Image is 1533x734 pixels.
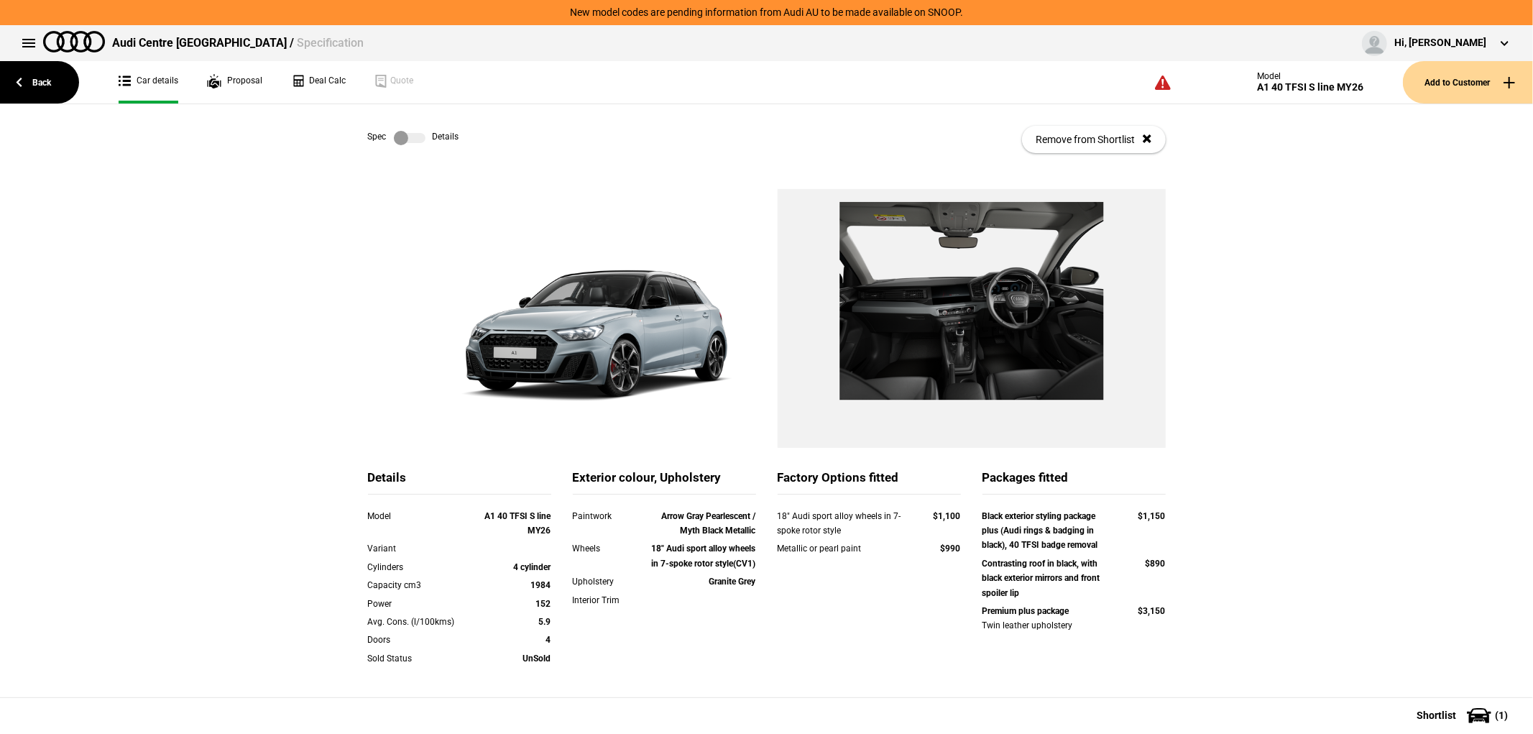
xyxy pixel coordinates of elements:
[297,36,364,50] span: Specification
[778,509,906,538] div: 18" Audi sport alloy wheels in 7-spoke rotor style
[368,615,478,629] div: Avg. Cons. (l/100kms)
[485,511,551,536] strong: A1 40 TFSI S line MY26
[1138,511,1166,521] strong: $1,150
[778,469,961,495] div: Factory Options fitted
[573,593,646,607] div: Interior Trim
[368,597,478,611] div: Power
[291,61,346,104] a: Deal Calc
[1146,559,1166,569] strong: $890
[1394,36,1486,50] div: Hi, [PERSON_NAME]
[1403,61,1533,104] button: Add to Customer
[573,541,646,556] div: Wheels
[368,560,478,574] div: Cylinders
[368,509,478,523] div: Model
[941,543,961,554] strong: $990
[546,635,551,645] strong: 4
[1257,71,1363,81] div: Model
[1417,710,1456,720] span: Shortlist
[368,131,459,145] div: Spec Details
[368,541,478,556] div: Variant
[1022,126,1166,153] button: Remove from Shortlist
[531,580,551,590] strong: 1984
[523,653,551,664] strong: UnSold
[514,562,551,572] strong: 4 cylinder
[573,574,646,589] div: Upholstery
[1495,710,1508,720] span: ( 1 )
[982,559,1100,598] strong: Contrasting roof in black, with black exterior mirrors and front spoiler lip
[573,469,756,495] div: Exterior colour, Upholstery
[43,31,105,52] img: audi.png
[934,511,961,521] strong: $1,100
[1257,81,1363,93] div: A1 40 TFSI S line MY26
[982,511,1098,551] strong: Black exterior styling package plus (Audi rings & badging in black), 40 TFSI badge removal
[368,578,478,592] div: Capacity cm3
[982,618,1166,633] div: Twin leather upholstery
[1395,697,1533,733] button: Shortlist(1)
[119,61,178,104] a: Car details
[368,469,551,495] div: Details
[709,577,756,587] strong: Granite Grey
[662,511,756,536] strong: Arrow Gray Pearlescent / Myth Black Metallic
[1138,606,1166,616] strong: $3,150
[982,469,1166,495] div: Packages fitted
[368,633,478,647] div: Doors
[573,509,646,523] div: Paintwork
[982,606,1069,616] strong: Premium plus package
[778,541,906,556] div: Metallic or pearl paint
[536,599,551,609] strong: 152
[368,651,478,666] div: Sold Status
[112,35,364,51] div: Audi Centre [GEOGRAPHIC_DATA] /
[539,617,551,627] strong: 5.9
[207,61,262,104] a: Proposal
[652,543,756,568] strong: 18" Audi sport alloy wheels in 7-spoke rotor style(CV1)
